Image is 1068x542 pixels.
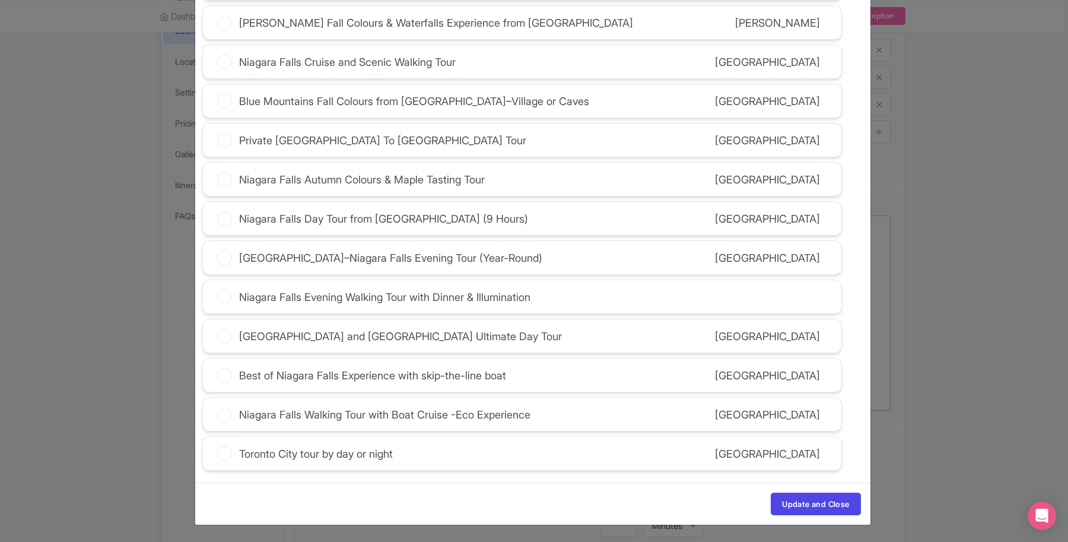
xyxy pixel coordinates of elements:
div: [GEOGRAPHIC_DATA] [715,250,820,266]
div: [GEOGRAPHIC_DATA] [715,407,820,423]
div: Niagara Falls Day Tour from [GEOGRAPHIC_DATA] (9 Hours) [239,211,528,227]
div: Toronto City tour by day or night [239,446,393,462]
div: Blue Mountains Fall Colours from [GEOGRAPHIC_DATA]–Village or Caves [239,93,589,109]
div: [GEOGRAPHIC_DATA] [715,328,820,344]
div: Niagara Falls Walking Tour with Boat Cruise -Eco Experience [239,407,530,423]
div: [GEOGRAPHIC_DATA] [715,172,820,188]
div: [GEOGRAPHIC_DATA]–Niagara Falls Evening Tour (Year-Round) [239,250,542,266]
div: Niagara Falls Evening Walking Tour with Dinner & Illumination [239,289,530,305]
div: Niagara Falls Autumn Colours & Maple Tasting Tour [239,172,485,188]
div: [GEOGRAPHIC_DATA] [715,93,820,109]
button: Update and Close [771,493,860,515]
div: [GEOGRAPHIC_DATA] [715,132,820,148]
div: [GEOGRAPHIC_DATA] [715,367,820,383]
div: [GEOGRAPHIC_DATA] [715,54,820,70]
div: Private [GEOGRAPHIC_DATA] To [GEOGRAPHIC_DATA] Tour [239,132,526,148]
div: Best of Niagara Falls Experience with skip-the-line boat [239,367,506,383]
div: [GEOGRAPHIC_DATA] [715,446,820,462]
div: Open Intercom Messenger [1028,502,1056,530]
div: [GEOGRAPHIC_DATA] [715,211,820,227]
div: [PERSON_NAME] Fall Colours & Waterfalls Experience from [GEOGRAPHIC_DATA] [239,15,633,31]
div: [PERSON_NAME] [735,15,820,31]
div: [GEOGRAPHIC_DATA] and [GEOGRAPHIC_DATA] Ultimate Day Tour [239,328,562,344]
div: Niagara Falls Cruise and Scenic Walking Tour [239,54,456,70]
